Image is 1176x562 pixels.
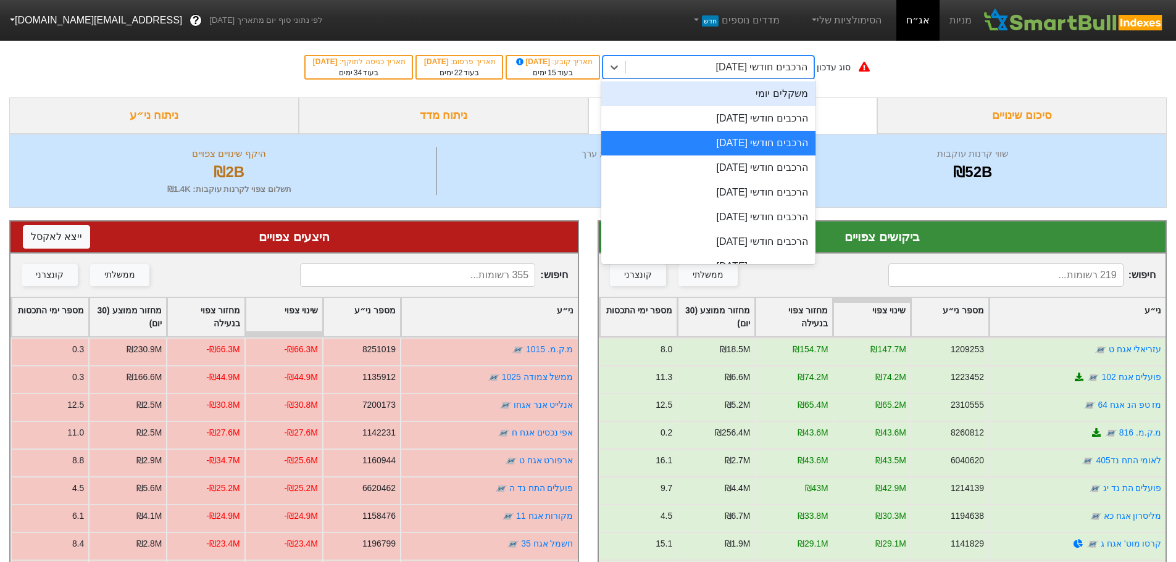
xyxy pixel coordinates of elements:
[206,482,240,495] div: -₪25.2M
[22,264,78,286] button: קונצרני
[513,56,593,67] div: תאריך קובע :
[23,225,90,249] button: ייצא לאקסל
[793,343,828,356] div: ₪154.7M
[206,510,240,523] div: -₪24.9M
[678,298,754,336] div: Toggle SortBy
[1086,538,1099,550] img: tase link
[209,14,322,27] span: לפי נתוני סוף יום מתאריך [DATE]
[660,510,672,523] div: 4.5
[362,482,396,495] div: 6620462
[656,399,672,411] div: 12.5
[715,426,750,439] div: ₪256.4M
[323,298,400,336] div: Toggle SortBy
[424,57,451,66] span: [DATE]
[25,183,433,196] div: תשלום צפוי לקרנות עוקבות : ₪1.4K
[1094,344,1106,356] img: tase link
[888,263,1156,287] span: חיפוש :
[513,67,593,78] div: בעוד ימים
[870,343,906,356] div: ₪147.7M
[1101,372,1161,382] a: פועלים אגח 102
[136,399,162,411] div: ₪2.5M
[285,426,318,439] div: -₪27.6M
[285,537,318,550] div: -₪23.4M
[660,343,672,356] div: 8.0
[519,455,573,465] a: ארפורט אגח ט
[67,399,84,411] div: 12.5
[440,147,788,161] div: מספר ניירות ערך
[660,426,672,439] div: 0.2
[1108,344,1161,354] a: עזריאלי אגח ט
[285,343,318,356] div: -₪66.3M
[362,343,396,356] div: 8251019
[72,454,84,467] div: 8.8
[104,268,135,282] div: ממשלתי
[875,399,906,411] div: ₪65.2M
[702,15,719,27] span: חדש
[285,371,318,384] div: -₪44.9M
[72,510,84,523] div: 6.1
[588,97,878,134] div: ביקושים והיצעים צפויים
[136,482,162,495] div: ₪5.6M
[611,228,1154,246] div: ביקושים צפויים
[72,371,84,384] div: 0.3
[354,68,362,77] span: 34
[440,161,788,183] div: 574
[90,298,166,336] div: Toggle SortBy
[601,155,815,180] div: הרכבים חודשי [DATE]
[797,399,828,411] div: ₪65.4M
[454,68,462,77] span: 22
[1096,455,1161,465] a: לאומי התח נד405
[990,298,1166,336] div: Toggle SortBy
[313,57,340,66] span: [DATE]
[67,426,84,439] div: 11.0
[875,426,906,439] div: ₪43.6M
[950,371,983,384] div: 1223452
[716,60,807,75] div: הרכבים חודשי [DATE]
[498,427,510,439] img: tase link
[72,537,84,550] div: 8.4
[1104,427,1117,439] img: tase link
[982,8,1166,33] img: SmartBull
[797,537,828,550] div: ₪29.1M
[724,371,750,384] div: ₪6.6M
[1089,510,1101,523] img: tase link
[656,371,672,384] div: 11.3
[1103,511,1161,521] a: מליסרון אגח כא
[12,298,88,336] div: Toggle SortBy
[875,454,906,467] div: ₪43.5M
[505,455,517,467] img: tase link
[724,399,750,411] div: ₪5.2M
[950,426,983,439] div: 8260812
[285,510,318,523] div: -₪24.9M
[548,68,556,77] span: 15
[206,537,240,550] div: -₪23.4M
[299,97,588,134] div: ניתוח מדד
[362,510,396,523] div: 1158476
[72,343,84,356] div: 0.3
[300,263,535,287] input: 355 רשומות...
[285,399,318,411] div: -₪30.8M
[797,371,828,384] div: ₪74.2M
[656,454,672,467] div: 16.1
[488,371,500,384] img: tase link
[724,482,750,495] div: ₪4.4M
[1103,483,1161,493] a: פועלים הת נד יג
[206,343,240,356] div: -₪66.3M
[1083,399,1096,411] img: tase link
[25,147,433,161] div: היקף שינויים צפויים
[127,343,162,356] div: ₪230.9M
[724,537,750,550] div: ₪1.9M
[875,510,906,523] div: ₪30.3M
[206,426,240,439] div: -₪27.6M
[362,426,396,439] div: 1142231
[136,454,162,467] div: ₪2.9M
[246,298,322,336] div: Toggle SortBy
[950,343,983,356] div: 1209253
[795,147,1151,161] div: שווי קרנות עוקבות
[797,454,828,467] div: ₪43.6M
[521,539,573,548] a: חשמל אגח 35
[656,537,672,550] div: 15.1
[624,268,652,282] div: קונצרני
[206,371,240,384] div: -₪44.9M
[950,537,983,550] div: 1141829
